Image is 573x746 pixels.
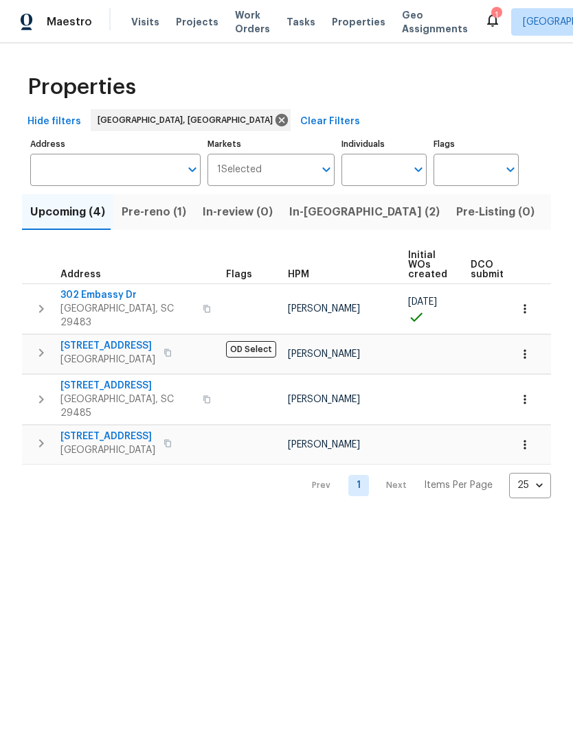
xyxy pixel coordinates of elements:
[299,473,551,498] nav: Pagination Navigation
[456,202,535,222] span: Pre-Listing (0)
[60,288,194,302] span: 302 Embassy Dr
[60,339,155,353] span: [STREET_ADDRESS]
[434,140,519,148] label: Flags
[122,202,186,222] span: Pre-reno (1)
[60,302,194,329] span: [GEOGRAPHIC_DATA], SC 29483
[295,109,366,135] button: Clear Filters
[30,202,105,222] span: Upcoming (4)
[408,250,447,279] span: Initial WOs created
[60,393,194,420] span: [GEOGRAPHIC_DATA], SC 29485
[288,440,360,450] span: [PERSON_NAME]
[60,443,155,457] span: [GEOGRAPHIC_DATA]
[317,160,336,179] button: Open
[60,270,101,279] span: Address
[91,109,291,131] div: [GEOGRAPHIC_DATA], [GEOGRAPHIC_DATA]
[47,15,92,29] span: Maestro
[98,113,278,127] span: [GEOGRAPHIC_DATA], [GEOGRAPHIC_DATA]
[341,140,427,148] label: Individuals
[286,17,315,27] span: Tasks
[501,160,520,179] button: Open
[60,353,155,366] span: [GEOGRAPHIC_DATA]
[288,270,309,279] span: HPM
[207,140,335,148] label: Markets
[22,109,87,135] button: Hide filters
[491,8,501,22] div: 1
[27,113,81,130] span: Hide filters
[183,160,202,179] button: Open
[217,164,262,176] span: 1 Selected
[300,113,360,130] span: Clear Filters
[60,430,155,443] span: [STREET_ADDRESS]
[424,478,493,492] p: Items Per Page
[27,80,136,94] span: Properties
[176,15,218,29] span: Projects
[235,8,270,36] span: Work Orders
[509,467,551,503] div: 25
[289,202,440,222] span: In-[GEOGRAPHIC_DATA] (2)
[60,379,194,393] span: [STREET_ADDRESS]
[409,160,428,179] button: Open
[30,140,201,148] label: Address
[348,475,369,496] a: Goto page 1
[288,395,360,404] span: [PERSON_NAME]
[332,15,385,29] span: Properties
[288,349,360,359] span: [PERSON_NAME]
[471,260,520,279] span: DCO submitted
[408,297,437,307] span: [DATE]
[288,304,360,314] span: [PERSON_NAME]
[131,15,159,29] span: Visits
[203,202,273,222] span: In-review (0)
[402,8,468,36] span: Geo Assignments
[226,270,252,279] span: Flags
[226,341,276,358] span: OD Select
